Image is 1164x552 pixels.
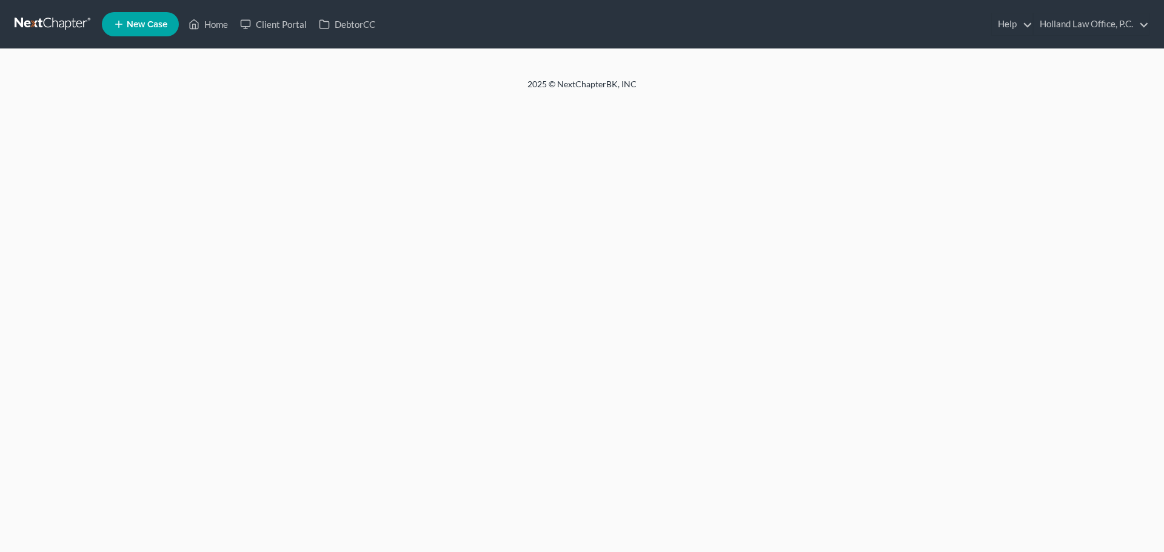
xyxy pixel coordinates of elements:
[102,12,179,36] new-legal-case-button: New Case
[236,78,928,100] div: 2025 © NextChapterBK, INC
[234,13,313,35] a: Client Portal
[1034,13,1149,35] a: Holland Law Office, P.C.
[313,13,381,35] a: DebtorCC
[182,13,234,35] a: Home
[992,13,1032,35] a: Help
